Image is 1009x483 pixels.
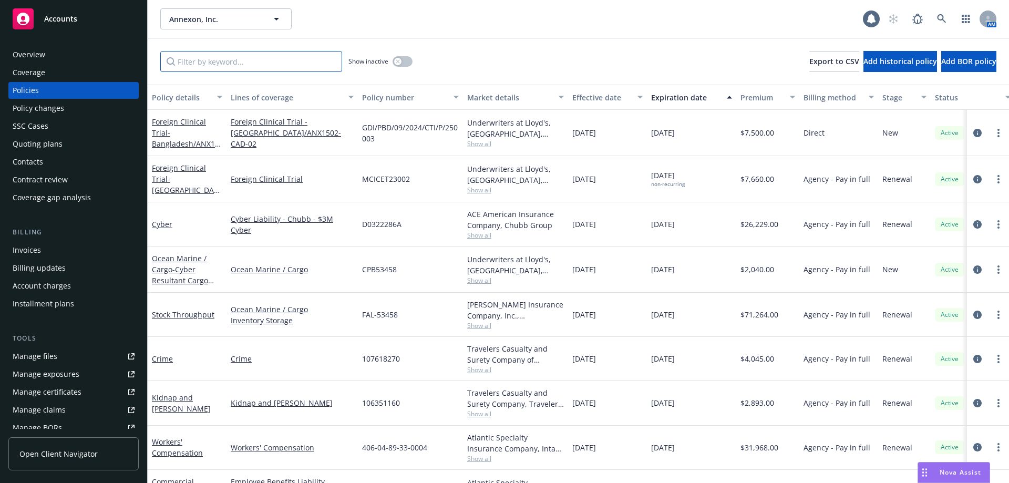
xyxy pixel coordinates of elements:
a: circleInformation [971,397,984,409]
a: Crime [152,354,173,364]
span: Show all [467,231,564,240]
span: Annexon, Inc. [169,14,260,25]
a: more [992,218,1005,231]
div: Stage [882,92,915,103]
a: more [992,353,1005,365]
span: [DATE] [651,442,675,453]
span: D0322286A [362,219,401,230]
span: New [882,264,898,275]
div: Overview [13,46,45,63]
div: Policy changes [13,100,64,117]
div: Policy details [152,92,211,103]
button: Stage [878,85,931,110]
div: Manage certificates [13,384,81,400]
span: Active [939,220,960,229]
button: Expiration date [647,85,736,110]
div: ACE American Insurance Company, Chubb Group [467,209,564,231]
span: Renewal [882,309,912,320]
a: circleInformation [971,263,984,276]
div: non-recurring [651,181,685,188]
div: Invoices [13,242,41,259]
div: Effective date [572,92,631,103]
div: Tools [8,333,139,344]
span: [DATE] [651,264,675,275]
a: Overview [8,46,139,63]
button: Annexon, Inc. [160,8,292,29]
a: circleInformation [971,173,984,186]
a: Ocean Marine / Cargo [231,304,354,315]
a: Policies [8,82,139,99]
span: $31,968.00 [740,442,778,453]
span: Active [939,354,960,364]
a: circleInformation [971,127,984,139]
span: Active [939,398,960,408]
a: Invoices [8,242,139,259]
div: Manage BORs [13,419,62,436]
span: Renewal [882,442,912,453]
div: Market details [467,92,552,103]
a: Accounts [8,4,139,34]
a: Foreign Clinical Trial [152,117,219,160]
a: Manage exposures [8,366,139,383]
span: MCICET23002 [362,173,410,184]
a: circleInformation [971,441,984,454]
input: Filter by keyword... [160,51,342,72]
a: Workers' Compensation [152,437,203,458]
a: Billing updates [8,260,139,276]
div: Premium [740,92,784,103]
button: Effective date [568,85,647,110]
a: Start snowing [883,8,904,29]
span: Renewal [882,353,912,364]
a: Contacts [8,153,139,170]
a: Switch app [955,8,976,29]
button: Market details [463,85,568,110]
a: Contract review [8,171,139,188]
a: Kidnap and [PERSON_NAME] [231,397,354,408]
span: Show all [467,365,564,374]
a: Inventory Storage [231,315,354,326]
span: $4,045.00 [740,353,774,364]
div: Quoting plans [13,136,63,152]
div: Expiration date [651,92,720,103]
a: Crime [231,353,354,364]
span: GDI/PBD/09/2024/CTI/P/250003 [362,122,459,144]
a: Cyber Liability - Chubb - $3M Cyber [231,213,354,235]
button: Add historical policy [863,51,937,72]
div: Travelers Casualty and Surety Company of America, Travelers Insurance [467,343,564,365]
span: [DATE] [572,127,596,138]
span: FAL-53458 [362,309,398,320]
a: circleInformation [971,309,984,321]
button: Add BOR policy [941,51,996,72]
div: Lines of coverage [231,92,342,103]
span: $7,500.00 [740,127,774,138]
a: Foreign Clinical Trial [231,173,354,184]
span: - Cyber Resultant Cargo Damage [152,264,214,296]
a: Manage certificates [8,384,139,400]
span: Export to CSV [809,56,859,66]
span: 406-04-89-33-0004 [362,442,427,453]
span: Renewal [882,173,912,184]
a: more [992,309,1005,321]
span: CPB53458 [362,264,397,275]
span: Show inactive [348,57,388,66]
span: Agency - Pay in full [804,173,870,184]
div: Underwriters at Lloyd's, [GEOGRAPHIC_DATA], [PERSON_NAME] of [GEOGRAPHIC_DATA], Clinical Trials I... [467,117,564,139]
button: Policy number [358,85,463,110]
div: Billing method [804,92,862,103]
span: Active [939,310,960,320]
button: Export to CSV [809,51,859,72]
div: Policy number [362,92,447,103]
div: Contract review [13,171,68,188]
span: [DATE] [572,219,596,230]
a: Manage files [8,348,139,365]
a: Manage claims [8,402,139,418]
button: Billing method [799,85,878,110]
span: Open Client Navigator [19,448,98,459]
div: SSC Cases [13,118,48,135]
span: [DATE] [572,442,596,453]
a: circleInformation [971,218,984,231]
span: $7,660.00 [740,173,774,184]
span: [DATE] [572,353,596,364]
a: Manage BORs [8,419,139,436]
